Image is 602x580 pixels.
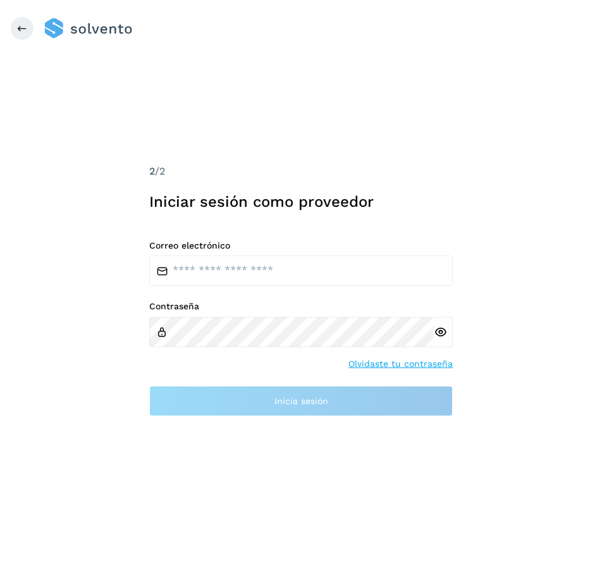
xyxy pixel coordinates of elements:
a: Olvidaste tu contraseña [348,357,453,371]
h1: Iniciar sesión como proveedor [149,193,453,211]
button: Inicia sesión [149,386,453,416]
span: 2 [149,165,155,177]
span: Inicia sesión [274,397,328,405]
div: /2 [149,164,453,179]
label: Correo electrónico [149,240,453,251]
label: Contraseña [149,301,453,312]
